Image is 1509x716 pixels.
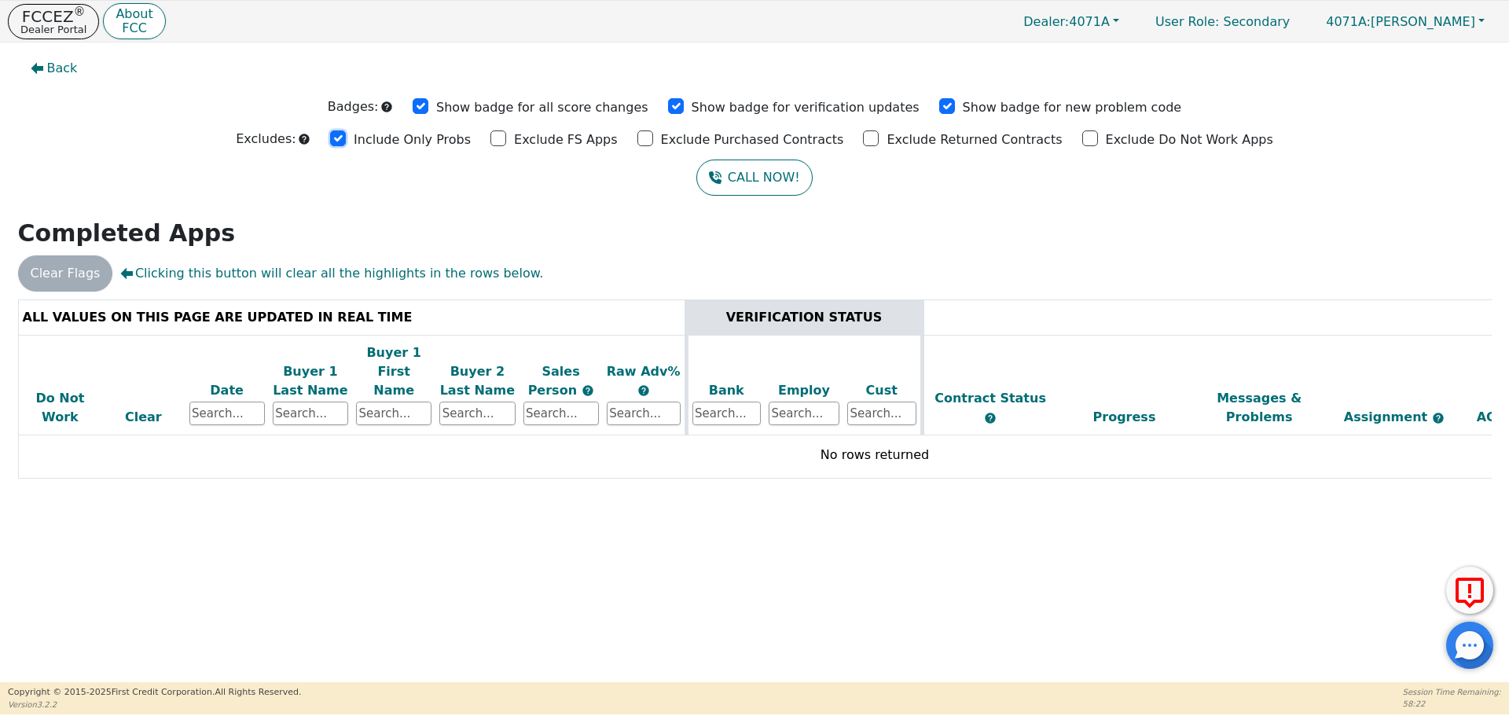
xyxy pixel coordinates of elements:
[8,4,99,39] button: FCCEZ®Dealer Portal
[116,8,152,20] p: About
[1061,408,1188,427] div: Progress
[439,362,515,400] div: Buyer 2 Last Name
[356,402,431,425] input: Search...
[189,402,265,425] input: Search...
[696,160,812,196] button: CALL NOW!
[1023,14,1110,29] span: 4071A
[963,98,1182,117] p: Show badge for new problem code
[847,381,916,400] div: Cust
[847,402,916,425] input: Search...
[1326,14,1475,29] span: [PERSON_NAME]
[8,699,301,710] p: Version 3.2.2
[887,130,1062,149] p: Exclude Returned Contracts
[1344,409,1432,424] span: Assignment
[523,402,599,425] input: Search...
[1140,6,1305,37] p: Secondary
[74,5,86,19] sup: ®
[18,219,236,247] strong: Completed Apps
[1403,698,1501,710] p: 58:22
[934,391,1046,406] span: Contract Status
[354,130,471,149] p: Include Only Probs
[1023,14,1069,29] span: Dealer:
[1195,389,1323,427] div: Messages & Problems
[692,98,920,117] p: Show badge for verification updates
[236,130,296,149] p: Excludes:
[47,59,78,78] span: Back
[189,381,265,400] div: Date
[20,9,86,24] p: FCCEZ
[273,362,348,400] div: Buyer 1 Last Name
[661,130,844,149] p: Exclude Purchased Contracts
[215,687,301,697] span: All Rights Reserved.
[356,343,431,400] div: Buyer 1 First Name
[8,686,301,699] p: Copyright © 2015- 2025 First Credit Corporation.
[1007,9,1136,34] button: Dealer:4071A
[439,402,515,425] input: Search...
[105,408,181,427] div: Clear
[23,389,98,427] div: Do Not Work
[120,264,543,283] span: Clicking this button will clear all the highlights in the rows below.
[692,308,916,327] div: VERIFICATION STATUS
[1326,14,1371,29] span: 4071A:
[607,364,681,379] span: Raw Adv%
[769,402,839,425] input: Search...
[116,22,152,35] p: FCC
[1140,6,1305,37] a: User Role: Secondary
[273,402,348,425] input: Search...
[23,308,681,327] div: ALL VALUES ON THIS PAGE ARE UPDATED IN REAL TIME
[1106,130,1273,149] p: Exclude Do Not Work Apps
[769,381,839,400] div: Employ
[528,364,582,398] span: Sales Person
[18,50,90,86] button: Back
[607,402,681,425] input: Search...
[328,97,379,116] p: Badges:
[1155,14,1219,29] span: User Role :
[1309,9,1501,34] button: 4071A:[PERSON_NAME]
[1403,686,1501,698] p: Session Time Remaining:
[20,24,86,35] p: Dealer Portal
[514,130,618,149] p: Exclude FS Apps
[1446,567,1493,614] button: Report Error to FCC
[436,98,648,117] p: Show badge for all score changes
[692,402,762,425] input: Search...
[692,381,762,400] div: Bank
[103,3,165,40] button: AboutFCC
